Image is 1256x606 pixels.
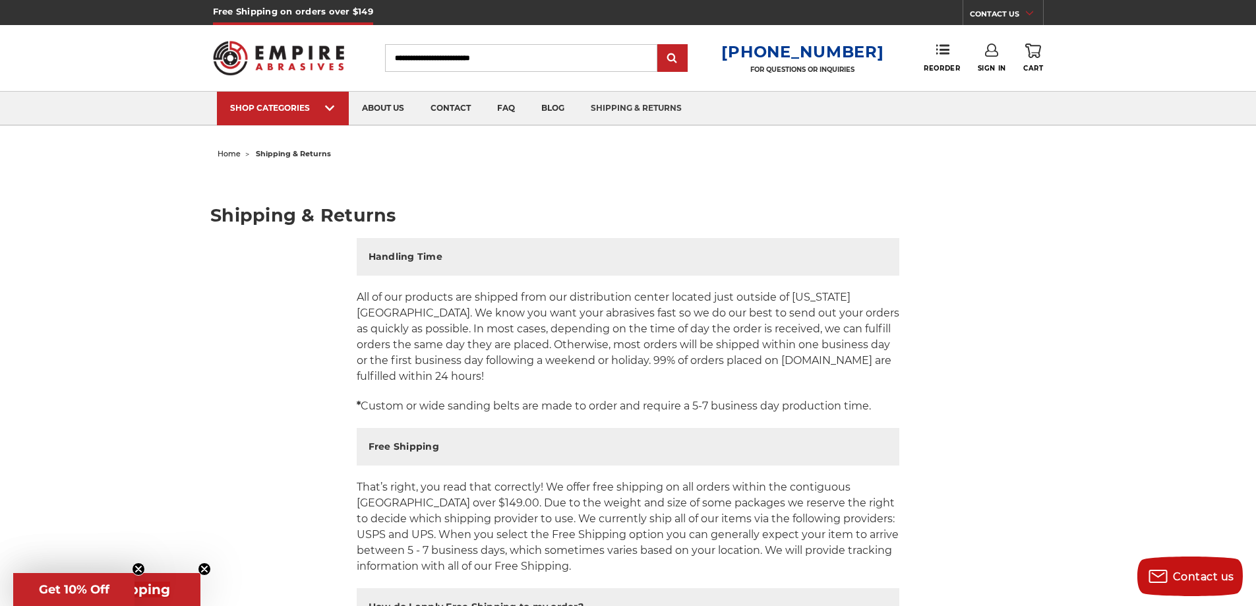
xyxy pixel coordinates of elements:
[924,44,960,72] a: Reorder
[484,92,528,125] a: faq
[256,149,331,158] span: shipping & returns
[1137,557,1243,596] button: Contact us
[970,7,1043,25] a: CONTACT US
[357,428,900,466] button: Free Shipping
[349,92,417,125] a: about us
[357,289,900,384] p: All of our products are shipped from our distribution center located just outside of [US_STATE][G...
[218,149,241,158] a: home
[924,64,960,73] span: Reorder
[230,103,336,113] div: SHOP CATEGORIES
[1023,44,1043,73] a: Cart
[210,206,1046,224] h1: Shipping & Returns
[659,45,686,72] input: Submit
[357,238,900,276] button: Handling Time
[13,573,135,606] div: Get 10% OffClose teaser
[721,42,883,61] a: [PHONE_NUMBER]
[417,92,484,125] a: contact
[357,398,900,414] p: Custom or wide sanding belts are made to order and require a 5-7 business day production time.
[198,562,211,576] button: Close teaser
[357,479,900,574] p: That’s right, you read that correctly! We offer free shipping on all orders within the contiguous...
[1023,64,1043,73] span: Cart
[528,92,578,125] a: blog
[578,92,695,125] a: shipping & returns
[1173,570,1234,583] span: Contact us
[369,250,442,264] h2: Handling Time
[978,64,1006,73] span: Sign In
[132,562,145,576] button: Close teaser
[213,32,345,84] img: Empire Abrasives
[13,573,200,606] div: Get Free ShippingClose teaser
[721,65,883,74] p: FOR QUESTIONS OR INQUIRIES
[369,440,439,454] h2: Free Shipping
[39,582,109,597] span: Get 10% Off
